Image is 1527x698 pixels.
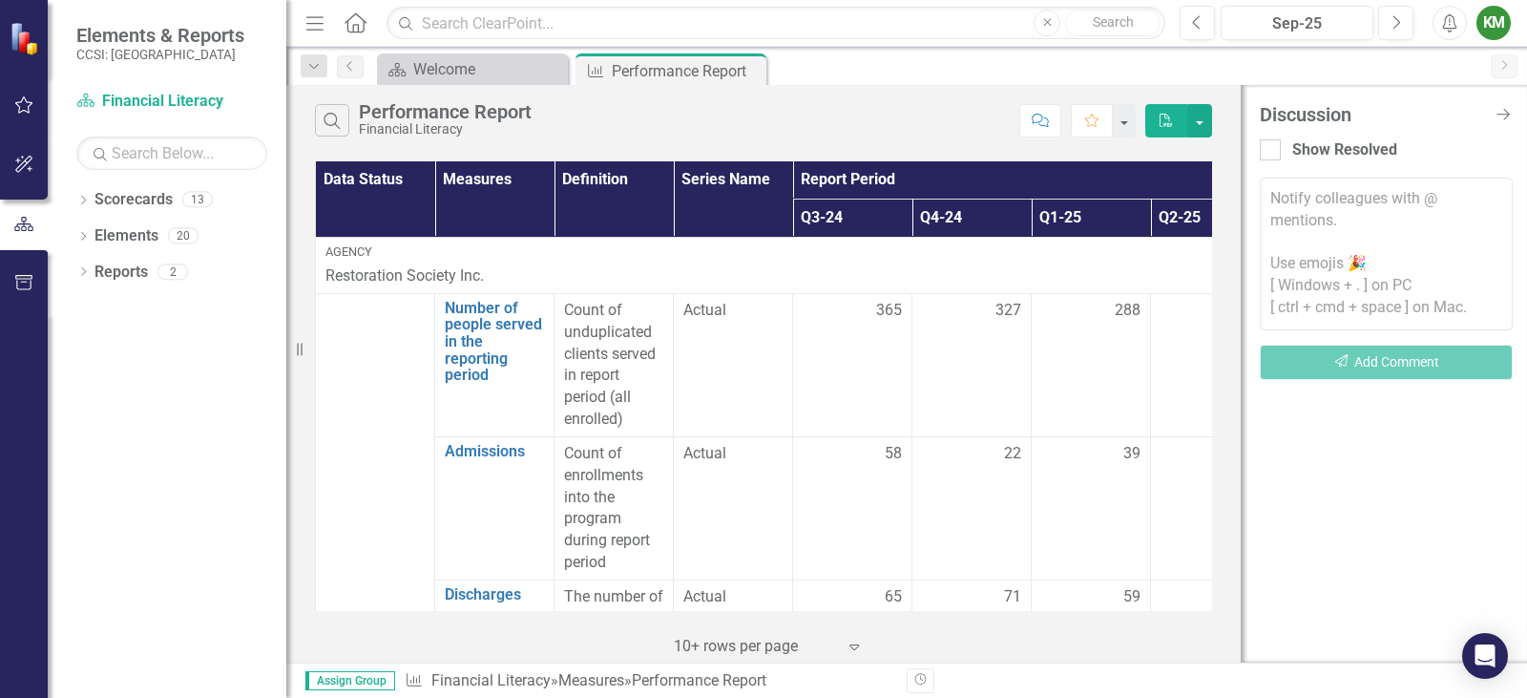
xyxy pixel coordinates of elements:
[1221,6,1373,40] button: Sep-25
[10,21,43,54] img: ClearPoint Strategy
[885,586,902,608] span: 65
[325,265,1498,287] p: Restoration Society Inc.
[1115,300,1140,322] span: 288
[445,586,544,603] a: Discharges
[876,300,902,322] span: 365
[1260,104,1484,125] div: Discussion
[94,225,158,247] a: Elements
[94,189,173,211] a: Scorecards
[359,101,532,122] div: Performance Report
[1227,12,1367,35] div: Sep-25
[1004,443,1021,465] span: 22
[564,300,663,431] p: Count of unduplicated clients served in report period (all enrolled)
[683,586,783,608] span: Actual
[683,443,783,465] span: Actual
[325,243,1498,261] div: Agency
[683,300,783,322] span: Actual
[1292,139,1397,161] div: Show Resolved
[912,436,1032,580] td: Double-Click to Edit
[1260,345,1513,380] button: Add Comment
[564,443,663,574] div: Count of enrollments into the program during report period
[359,122,532,137] div: Financial Literacy
[413,57,563,81] div: Welcome
[445,300,544,384] a: Number of people served in the reporting period
[1032,293,1151,436] td: Double-Click to Edit
[885,443,902,465] span: 58
[305,671,395,690] span: Assign Group
[445,443,544,460] a: Admissions
[793,436,912,580] td: Double-Click to Edit
[431,671,551,689] a: Financial Literacy
[1151,293,1270,436] td: Double-Click to Edit
[405,670,892,692] div: » »
[76,91,267,113] a: Financial Literacy
[94,262,148,284] a: Reports
[76,137,267,170] input: Search Below...
[1065,10,1161,36] button: Search
[1476,6,1511,40] button: KM
[558,671,624,689] a: Measures
[1123,443,1140,465] span: 39
[612,59,762,83] div: Performance Report
[387,7,1165,40] input: Search ClearPoint...
[1032,436,1151,580] td: Double-Click to Edit
[435,293,554,436] td: Double-Click to Edit Right Click for Context Menu
[912,293,1032,436] td: Double-Click to Edit
[435,436,554,580] td: Double-Click to Edit Right Click for Context Menu
[995,300,1021,322] span: 327
[1462,633,1508,679] div: Open Intercom Messenger
[1151,436,1270,580] td: Double-Click to Edit
[1004,586,1021,608] span: 71
[182,192,213,208] div: 13
[168,228,199,244] div: 20
[632,671,766,689] div: Performance Report
[382,57,563,81] a: Welcome
[1123,586,1140,608] span: 59
[1093,14,1134,30] span: Search
[793,293,912,436] td: Double-Click to Edit
[157,264,188,280] div: 2
[76,47,244,62] small: CCSI: [GEOGRAPHIC_DATA]
[76,24,244,47] span: Elements & Reports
